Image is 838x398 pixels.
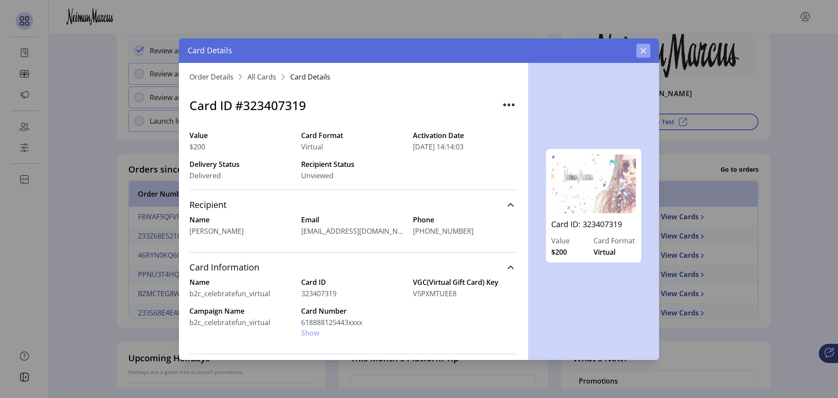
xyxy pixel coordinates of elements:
span: Card Details [290,73,330,80]
label: Card Format [301,130,406,141]
span: [PHONE_NUMBER] [413,226,474,236]
label: Card ID [301,277,406,287]
span: b2c_celebratefun_virtual [189,317,294,328]
label: Card Number [301,306,406,316]
span: [EMAIL_ADDRESS][DOMAIN_NAME] [301,226,406,236]
div: Card Information [189,277,518,349]
a: Card ID: 323407319 [551,218,636,235]
img: b2c_celebratefun_virtual [551,154,636,213]
span: [PERSON_NAME] [189,226,244,236]
label: Campaign Name [189,306,294,316]
a: Card Information [189,258,518,277]
a: Order Details [189,73,234,80]
span: Unviewed [301,170,333,181]
span: Delivered [189,170,221,181]
a: All Cards [247,73,276,80]
span: Virtual [301,142,323,152]
span: $200 [189,142,205,152]
div: Recipient [189,215,518,247]
label: Card Format [594,235,636,246]
label: Value [189,130,294,141]
span: V5PXMTUEE8 [413,288,457,299]
span: Card Information [189,263,259,272]
span: 323407319 [301,288,337,299]
span: Card Details [188,45,232,56]
span: b2c_celebratefun_virtual [189,288,294,299]
label: Name [189,215,294,225]
span: $200 [551,247,567,257]
span: [DATE] 14:14:03 [413,142,464,152]
label: Recipient Status [301,159,406,170]
label: Phone [413,215,518,225]
label: VGC(Virtual Gift Card) Key [413,277,518,287]
label: Delivery Status [189,159,294,170]
span: Recipient [189,201,227,209]
label: Activation Date [413,130,518,141]
h3: Card ID #323407319 [189,96,306,114]
img: menu-additional-horizontal.svg [502,98,516,112]
label: Email [301,215,406,225]
a: Recipient [189,195,518,215]
label: Name [189,277,294,287]
span: 618888125443xxxx [301,317,362,328]
span: Virtual [594,247,615,257]
label: Value [551,235,594,246]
